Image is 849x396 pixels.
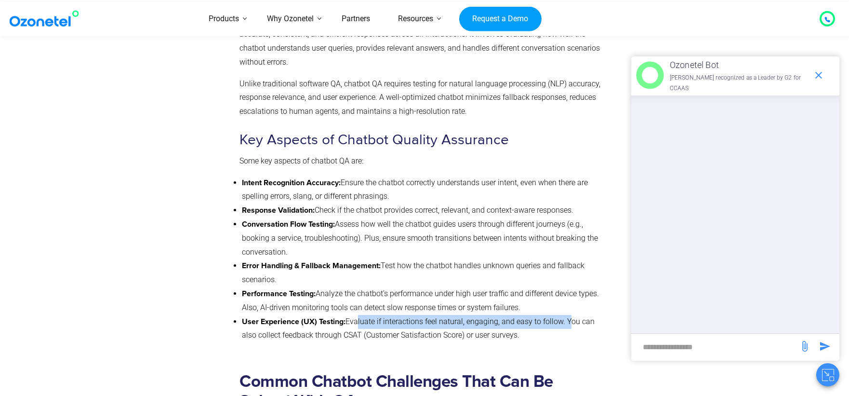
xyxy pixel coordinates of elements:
a: Request a Demo [459,6,542,31]
a: Partners [328,2,384,36]
strong: Response Validation: [242,206,315,214]
span: send message [815,337,835,356]
p: Chatbot Quality Assurance (QA) is the process of testing and optimizing a chatbot to ensure it de... [239,14,605,69]
strong: User Experience (UX) Testing: [242,318,345,326]
li: Evaluate if interactions feel natural, engaging, and easy to follow. You can also collect feedbac... [242,315,605,343]
h3: Key Aspects of Chatbot Quality Assurance [239,131,605,150]
button: Close chat [816,363,839,386]
a: Products [195,2,253,36]
strong: Conversation Flow Testing: [242,220,335,228]
li: Check if the chatbot provides correct, relevant, and context-aware responses. [242,204,605,218]
p: Some key aspects of chatbot QA are: [239,154,605,168]
li: Test how the chatbot handles unknown queries and fallback scenarios. [242,259,605,287]
img: header [636,61,664,89]
li: Analyze the chatbot’s performance under high user traffic and different device types. Also, AI-dr... [242,287,605,315]
li: Ensure the chatbot correctly understands user intent, even when there are spelling errors, slang,... [242,176,605,204]
span: end chat or minimize [809,66,828,85]
p: Ozonetel Bot [670,57,808,73]
span: send message [795,337,814,356]
a: Resources [384,2,447,36]
strong: Performance Testing: [242,290,316,298]
li: Assess how well the chatbot guides users through different journeys (e.g., booking a service, tro... [242,218,605,259]
strong: Error Handling & Fallback Management: [242,262,381,270]
div: new-msg-input [636,339,794,356]
p: Unlike traditional software QA, chatbot QA requires testing for natural language processing (NLP)... [239,77,605,119]
p: [PERSON_NAME] recognized as a Leader by G2 for CCAAS [670,73,808,94]
a: Why Ozonetel [253,2,328,36]
strong: Intent Recognition Accuracy: [242,179,341,187]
